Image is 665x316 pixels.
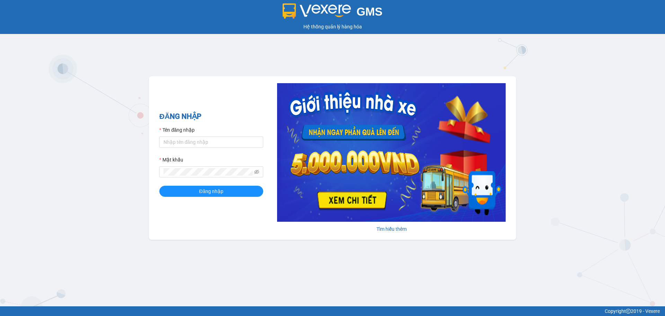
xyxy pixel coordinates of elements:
span: Đăng nhập [199,187,223,195]
span: GMS [356,5,382,18]
a: GMS [283,10,383,16]
img: banner-0 [277,83,506,222]
input: Mật khẩu [163,168,253,176]
label: Tên đăng nhập [159,126,195,134]
div: Copyright 2019 - Vexere [5,307,660,315]
h2: ĐĂNG NHẬP [159,111,263,122]
input: Tên đăng nhập [159,137,263,148]
span: eye-invisible [254,169,259,174]
button: Đăng nhập [159,186,263,197]
div: Hệ thống quản lý hàng hóa [2,23,663,30]
img: logo 2 [283,3,351,19]
span: copyright [626,309,631,314]
label: Mật khẩu [159,156,183,164]
div: Tìm hiểu thêm [277,225,506,233]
